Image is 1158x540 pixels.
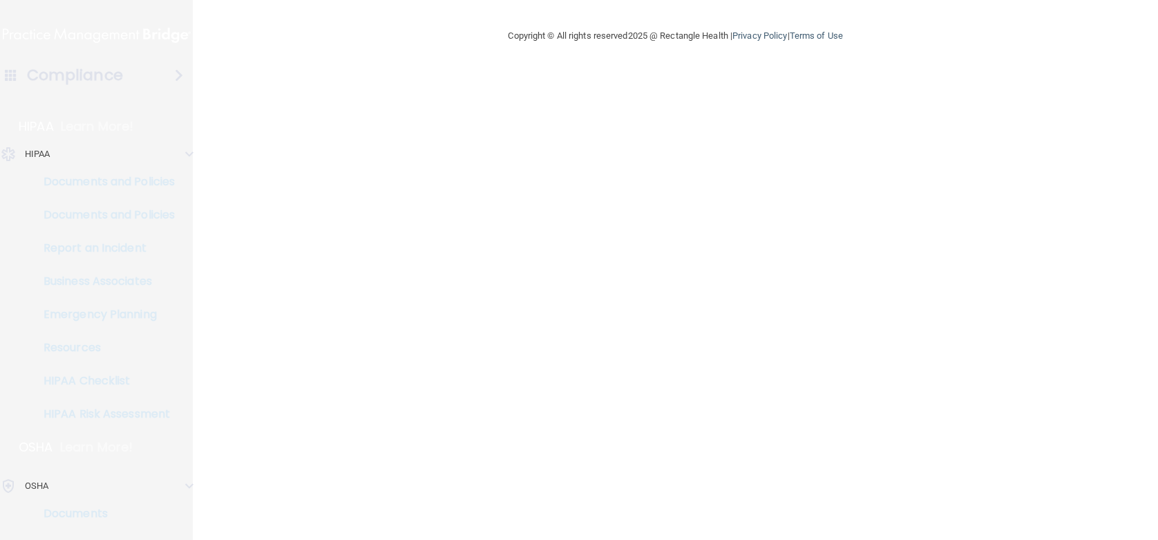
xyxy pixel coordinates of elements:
[9,208,198,222] p: Documents and Policies
[19,439,53,456] p: OSHA
[3,21,191,49] img: PMB logo
[9,407,198,421] p: HIPAA Risk Assessment
[790,30,843,41] a: Terms of Use
[9,374,198,388] p: HIPAA Checklist
[61,118,134,135] p: Learn More!
[60,439,133,456] p: Learn More!
[9,507,198,521] p: Documents
[9,241,198,255] p: Report an Incident
[27,66,123,85] h4: Compliance
[19,118,54,135] p: HIPAA
[9,341,198,355] p: Resources
[424,14,928,58] div: Copyright © All rights reserved 2025 @ Rectangle Health | |
[9,175,198,189] p: Documents and Policies
[9,308,198,322] p: Emergency Planning
[9,274,198,288] p: Business Associates
[732,30,787,41] a: Privacy Policy
[25,146,50,162] p: HIPAA
[25,478,48,494] p: OSHA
